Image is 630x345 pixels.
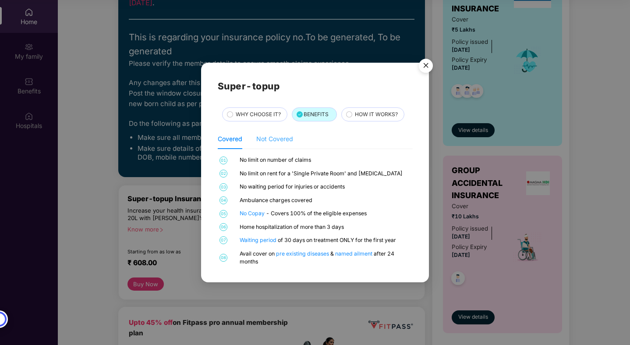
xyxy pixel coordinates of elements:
span: 08 [219,254,227,262]
button: Close [414,54,437,78]
h2: Super-topup [218,79,413,93]
a: Waiting period [240,237,278,243]
a: No Copay [240,210,266,217]
div: Covered [218,134,242,144]
span: 02 [219,170,227,178]
div: - Covers 100% of the eligible expenses [240,210,410,217]
div: Not Covered [256,134,293,144]
div: Home hospitalization of more than 3 days [240,223,410,231]
div: No limit on rent for a 'Single Private Room' and [MEDICAL_DATA] [240,170,410,178]
div: No limit on number of claims [240,156,410,164]
span: 06 [219,223,227,231]
a: pre existing diseases [276,250,330,257]
span: 01 [219,156,227,164]
span: HOW IT WORKS? [355,110,398,119]
img: svg+xml;base64,PHN2ZyB4bWxucz0iaHR0cDovL3d3dy53My5vcmcvMjAwMC9zdmciIHdpZHRoPSI1NiIgaGVpZ2h0PSI1Ni... [414,55,438,79]
span: 04 [219,196,227,204]
span: 05 [219,210,227,218]
span: 03 [219,183,227,191]
span: BENEFITS [304,110,329,119]
div: No waiting period for injuries or accidents [240,183,410,191]
div: Avail cover on & after 24 months [240,250,410,266]
a: named ailment [335,250,374,257]
span: WHY CHOOSE IT? [236,110,281,119]
div: Ambulance charges covered [240,196,410,204]
div: of 30 days on treatment ONLY for the first year [240,236,410,244]
span: 07 [219,236,227,244]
